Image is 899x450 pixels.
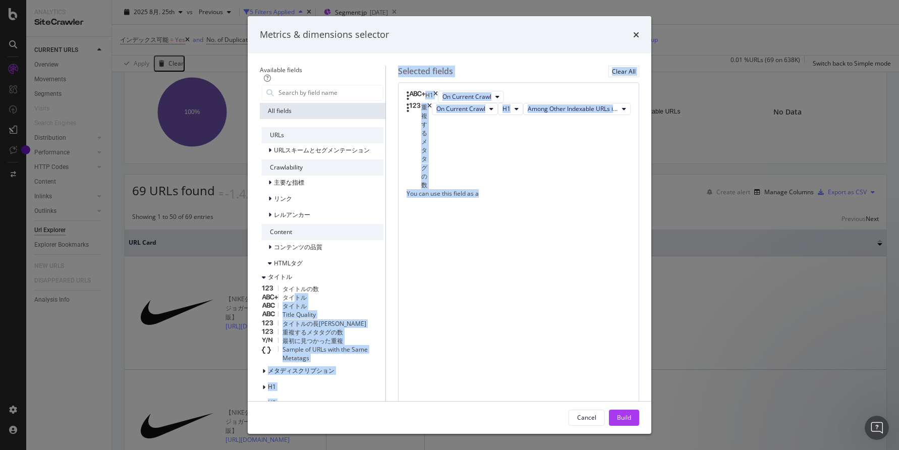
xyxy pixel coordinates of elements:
div: times [433,91,438,103]
span: URLスキームとセグメンテーション [274,146,370,154]
div: You can use this field as a [407,189,631,198]
button: Among Other Indexable URLs in Same Zone [523,103,631,115]
button: H1 [498,103,523,115]
span: レルアンカー [274,210,310,219]
div: modal [248,16,651,434]
div: times [633,28,639,41]
div: Build [617,413,631,422]
div: Cancel [577,413,596,422]
div: Selected fields [398,66,453,77]
span: H1 [502,104,511,113]
span: HTMLタグ [274,259,303,267]
span: タイトル [283,302,307,310]
div: Clear All [612,67,636,76]
span: H1 [268,382,276,391]
iframe: Intercom live chat [865,416,889,440]
span: タイトル [283,293,307,302]
div: Content [262,224,383,240]
button: Cancel [569,410,605,426]
span: H2 [268,399,276,407]
button: On Current Crawl [432,103,498,115]
span: Sample of URLs with the Same Metatags [283,345,368,362]
div: URLs [262,127,383,143]
div: H1timesOn Current Crawl [407,91,631,103]
button: On Current Crawl [438,91,504,103]
span: Title Quality [283,310,316,319]
span: 主要な指標 [274,178,304,187]
span: 最初に見つかった重複 [283,336,343,345]
button: Clear All [608,66,639,77]
div: H1 [425,91,433,103]
div: Metrics & dimensions selector [260,28,389,41]
span: On Current Crawl [442,92,491,101]
div: times [427,103,432,189]
span: コンテンツの品質 [274,243,322,251]
span: タイトルの長[PERSON_NAME] [283,319,366,328]
span: Among Other Indexable URLs in Same Zone [528,104,618,113]
div: Crawlability [262,159,383,176]
span: On Current Crawl [436,104,485,113]
span: タイトルの数 [283,285,319,293]
button: Build [609,410,639,426]
div: Available fields [260,66,385,74]
input: Search by field name [277,85,383,100]
div: 重複するメタタグの数 [421,103,427,189]
div: 重複するメタタグの数timesOn Current CrawlH1Among Other Indexable URLs in Same Zone [407,103,631,189]
div: All fields [260,103,385,119]
span: メタディスクリプション [268,366,334,375]
span: タイトル [268,272,292,281]
span: 重複するメタタグの数 [283,328,343,336]
span: リンク [274,194,292,203]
